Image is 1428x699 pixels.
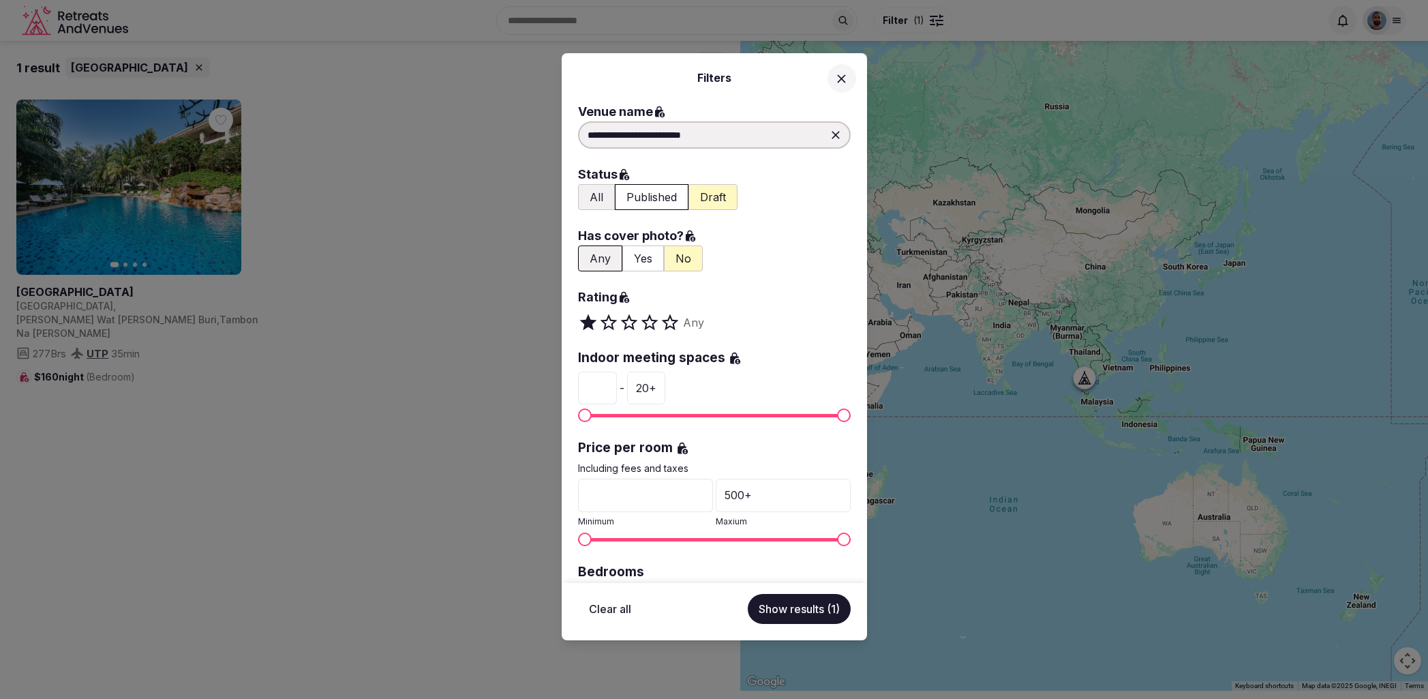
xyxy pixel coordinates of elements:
[578,246,851,271] div: Filter venues by cover photo status
[578,184,615,210] button: Show all venues
[578,312,598,333] span: Set rating to 1
[598,312,619,333] span: Set rating to 2
[748,594,851,624] button: Show results (1)
[578,70,851,86] h2: Filters
[619,312,639,333] span: Set rating to 3
[688,184,738,210] button: Show only draft venues
[578,226,851,246] label: Has cover photo?
[578,288,851,307] label: Rating
[660,312,680,333] span: Set rating to 5
[578,439,851,458] label: Price per room
[578,246,622,271] button: Show all venues
[578,349,851,368] label: Indoor meeting spaces
[578,408,592,422] span: Minimum
[620,380,624,396] span: -
[683,314,704,331] span: Any
[578,594,642,624] button: Clear all
[578,165,851,184] label: Status
[578,563,851,582] label: Bedrooms
[837,533,851,546] span: Maximum
[578,533,592,546] span: Minimum
[716,516,747,526] span: Maxium
[627,372,665,404] div: 20 +
[578,462,851,475] p: Including fees and taxes
[837,408,851,422] span: Maximum
[578,184,851,210] div: Filter venues by status
[622,246,664,271] button: Show only venues with cover photos
[578,102,851,121] label: Venue name
[716,479,851,511] div: 500 +
[615,184,688,210] button: Show only published venues
[639,312,660,333] span: Set rating to 4
[664,246,703,271] button: Show only venues without cover photos
[578,516,614,526] span: Minimum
